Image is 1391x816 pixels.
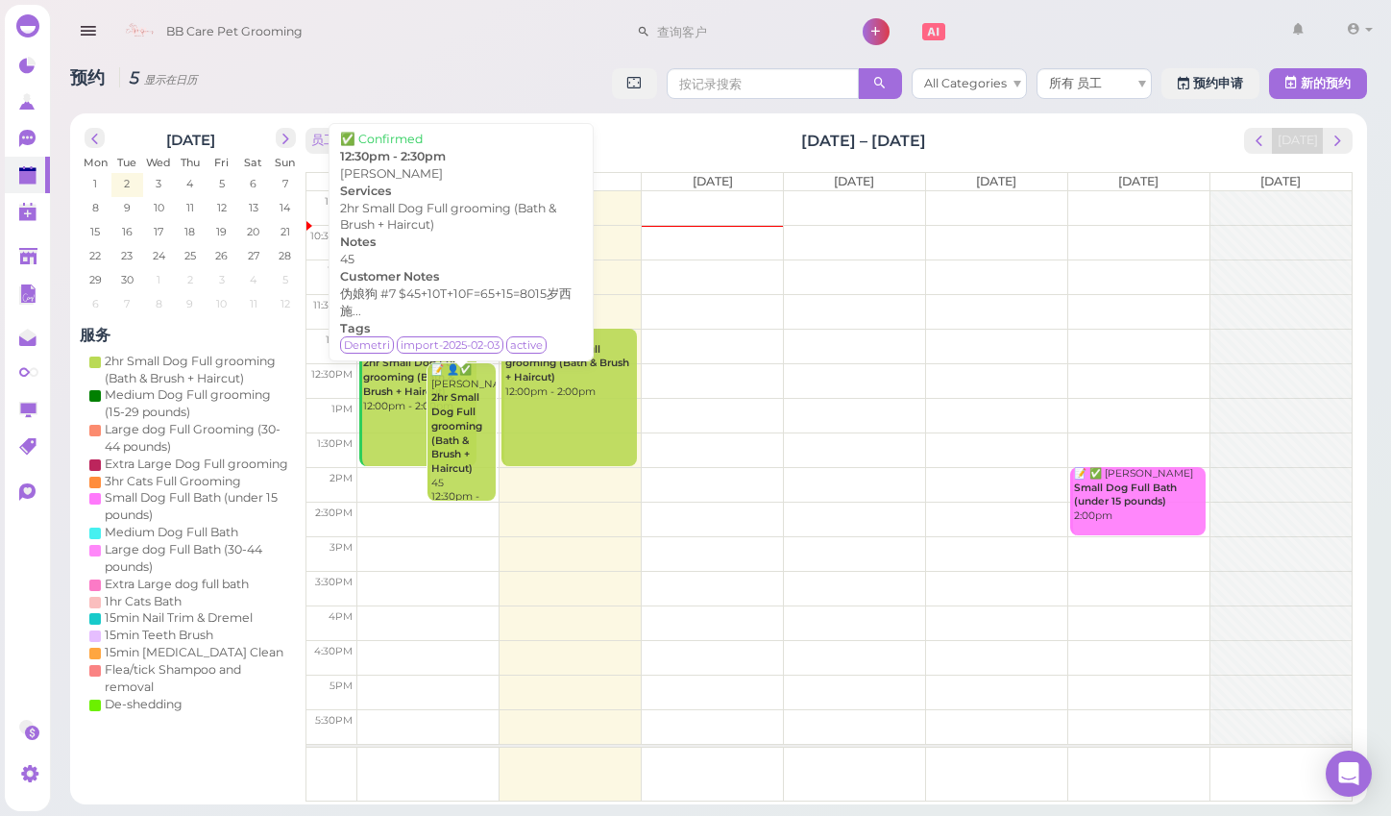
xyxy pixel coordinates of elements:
div: 2hr Small Dog Full grooming (Bath & Brush + Haircut) [105,353,291,387]
a: 预约申请 [1161,68,1259,99]
button: [DATE] [1272,128,1324,154]
div: Extra Large Dog Full grooming [105,456,288,473]
span: 11 [184,199,196,216]
span: 6 [90,295,101,312]
b: Customer Notes [340,269,439,284]
span: [DATE] [693,174,733,188]
span: 2pm [329,472,353,484]
span: 10:30am [310,230,353,242]
span: Mon [84,156,108,169]
div: 📝 👤✅ [PERSON_NAME] 45 12:30pm - 2:30pm [430,363,496,519]
b: 2hr Small Dog Full grooming (Bath & Brush + Haircut) [431,391,482,474]
div: Small Dog Full Bath (under 15 pounds) [105,489,291,524]
span: 5pm [329,680,353,692]
span: 4 [248,271,258,288]
span: Sat [244,156,262,169]
button: 员工 [305,128,342,154]
div: Medium Dog Full grooming (15-29 pounds) [105,386,291,421]
span: 28 [277,247,293,264]
div: Open Intercom Messenger [1326,751,1372,797]
span: 12 [279,295,292,312]
span: Tue [117,156,136,169]
span: 5 [281,271,290,288]
span: 3 [217,271,227,288]
div: 2hr Small Dog Full grooming (Bath & Brush + Haircut) [340,200,582,235]
span: 1:30pm [317,437,353,450]
div: 伪娘狗 #7 $45+10T+10F=65+15=8015岁西施... [340,285,582,320]
span: [DATE] [1260,174,1301,188]
span: 16 [120,223,134,240]
h4: 服务 [80,326,301,344]
button: prev [85,128,105,148]
span: 17 [152,223,165,240]
b: Services [340,184,391,198]
div: 3hr Cats Full Grooming [105,473,241,490]
span: 8 [90,199,101,216]
span: 29 [87,271,104,288]
div: 15min [MEDICAL_DATA] Clean [105,644,283,661]
span: 12:30pm [311,368,353,381]
b: Small Dog Full Bath (under 15 pounds) [1074,482,1177,508]
b: 2hr Small Dog Full grooming (Bath & Brush + Haircut) [363,357,458,397]
span: 1 [155,271,162,288]
span: 预约 [70,67,110,87]
span: 4 [184,175,195,192]
span: 12 [215,199,229,216]
span: [DATE] [1118,174,1159,188]
b: Tags [340,321,370,335]
div: 15min Nail Trim & Dremel [105,609,253,627]
div: 📝 ✅ [PERSON_NAME] 2:00pm [1073,467,1206,524]
span: 8 [154,295,164,312]
div: De-shedding [105,696,183,713]
span: 9 [122,199,133,216]
span: 1pm [331,403,353,415]
div: Extra Large dog full bath [105,576,249,593]
span: 24 [151,247,167,264]
span: [DATE] [834,174,874,188]
span: BB Care Pet Grooming [166,5,303,59]
i: 5 [119,67,197,87]
span: 10am [325,195,353,208]
h2: [DATE] [166,128,215,149]
span: 4pm [329,610,353,623]
span: 5:30pm [315,714,353,727]
div: 👤7142068412 12:00pm - 2:00pm [504,329,637,399]
span: 2 [122,175,132,192]
span: 21 [279,223,292,240]
span: Wed [146,156,171,169]
div: [PERSON_NAME] [340,165,582,183]
span: 30 [119,271,135,288]
b: 2hr Small Dog Full grooming (Bath & Brush + Haircut) [505,343,629,383]
button: prev [1244,128,1274,154]
span: 13 [247,199,260,216]
span: 2 [185,271,195,288]
span: 所有 员工 [1049,76,1102,90]
span: 3:30pm [315,576,353,588]
span: 新的预约 [1301,76,1351,90]
span: 2:30pm [315,507,353,519]
div: Large dog Full Bath (30-44 pounds) [105,541,291,576]
span: 3pm [329,541,353,554]
div: Large dog Full Grooming (30-44 pounds) [105,421,291,456]
span: 12pm [326,334,353,346]
b: 12:30pm - 2:30pm [340,149,446,163]
input: 查询客户 [650,16,837,47]
span: 1 [91,175,99,192]
span: 9 [184,295,195,312]
span: 7 [122,295,132,312]
span: 22 [87,247,103,264]
span: 11:30am [313,299,353,311]
span: 26 [213,247,230,264]
div: Medium Dog Full Bath [105,524,238,541]
span: 11 [248,295,259,312]
button: 新的预约 [1269,68,1367,99]
span: 19 [214,223,229,240]
span: 6 [248,175,258,192]
span: Demetri [340,336,394,354]
span: 10 [152,199,166,216]
span: Sun [275,156,295,169]
span: active [506,336,547,354]
div: Flea/tick Shampoo and removal [105,661,291,696]
button: next [276,128,296,148]
span: 15 [88,223,102,240]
